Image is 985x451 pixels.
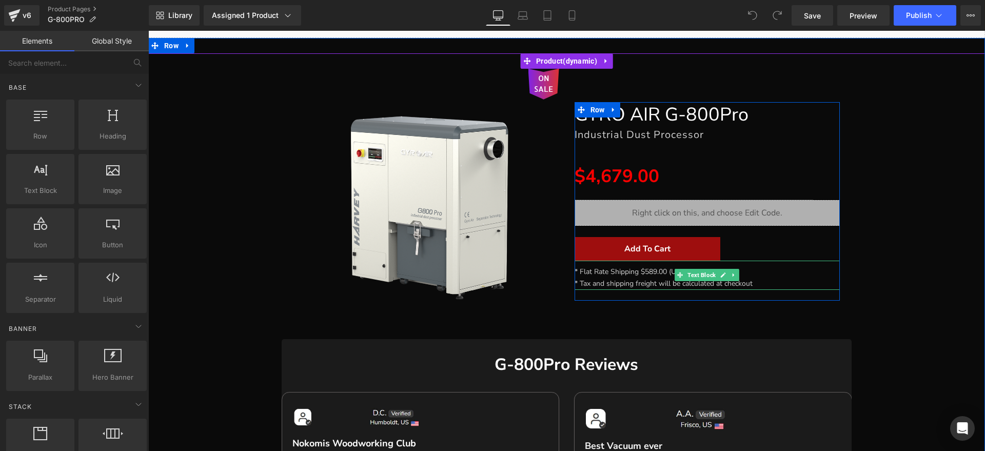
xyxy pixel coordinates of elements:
img: GYRO AIR G-800Pro Industrial Dust Processor [145,38,411,304]
a: Expand / Collapse [33,7,46,23]
span: Row [440,71,459,87]
a: Laptop [510,5,535,26]
span: Hero Banner [82,372,144,383]
a: Global Style [74,31,149,51]
span: * Tax and shipping freight will be calculated at checkout [426,248,604,258]
button: Add To Cart [426,206,573,230]
a: Expand / Collapse [459,71,472,87]
span: G-800PRO [48,15,85,24]
div: Assigned 1 Product [212,10,293,21]
span: Parallax [9,372,71,383]
a: v6 [4,5,40,26]
span: Icon [9,240,71,250]
span: Text Block [9,185,71,196]
button: Redo [767,5,787,26]
span: Library [168,11,192,20]
button: Publish [894,5,956,26]
span: Row [9,131,71,142]
button: More [960,5,981,26]
div: v6 [21,9,33,22]
a: Preview [837,5,890,26]
span: $4,679.00 [426,133,511,158]
span: Save [804,10,821,21]
span: Stack [8,402,33,411]
span: Add To Cart [476,212,522,224]
button: Undo [742,5,763,26]
span: Preview [850,10,877,21]
span: Nokomis Woodworking Club [144,406,268,419]
span: Image [82,185,144,196]
span: Product [385,23,451,38]
a: Product Pages [48,5,149,13]
a: Expand / Collapse [580,238,591,250]
a: Mobile [560,5,584,26]
font: Industrial Dust Processor [426,97,556,111]
a: Expand / Collapse [451,23,465,38]
span: Liquid [82,294,144,305]
span: Text Block [537,238,569,250]
span: * Flat Rate Shipping $589.00 (US lower 48 states) [426,236,587,246]
span: Publish [906,11,932,19]
span: Button [82,240,144,250]
a: Desktop [486,5,510,26]
span: ON SALE [385,43,406,64]
a: New Library [149,5,200,26]
a: Tablet [535,5,560,26]
a: G-800Pro Reviews [346,323,490,345]
span: Best Vacuum ever [437,409,514,421]
div: Open Intercom Messenger [950,416,975,441]
font: GYRO AIR G-800Pro [426,71,600,96]
span: Row [13,7,33,23]
span: Base [8,83,28,92]
span: Heading [82,131,144,142]
span: Banner [8,324,38,334]
span: Separator [9,294,71,305]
